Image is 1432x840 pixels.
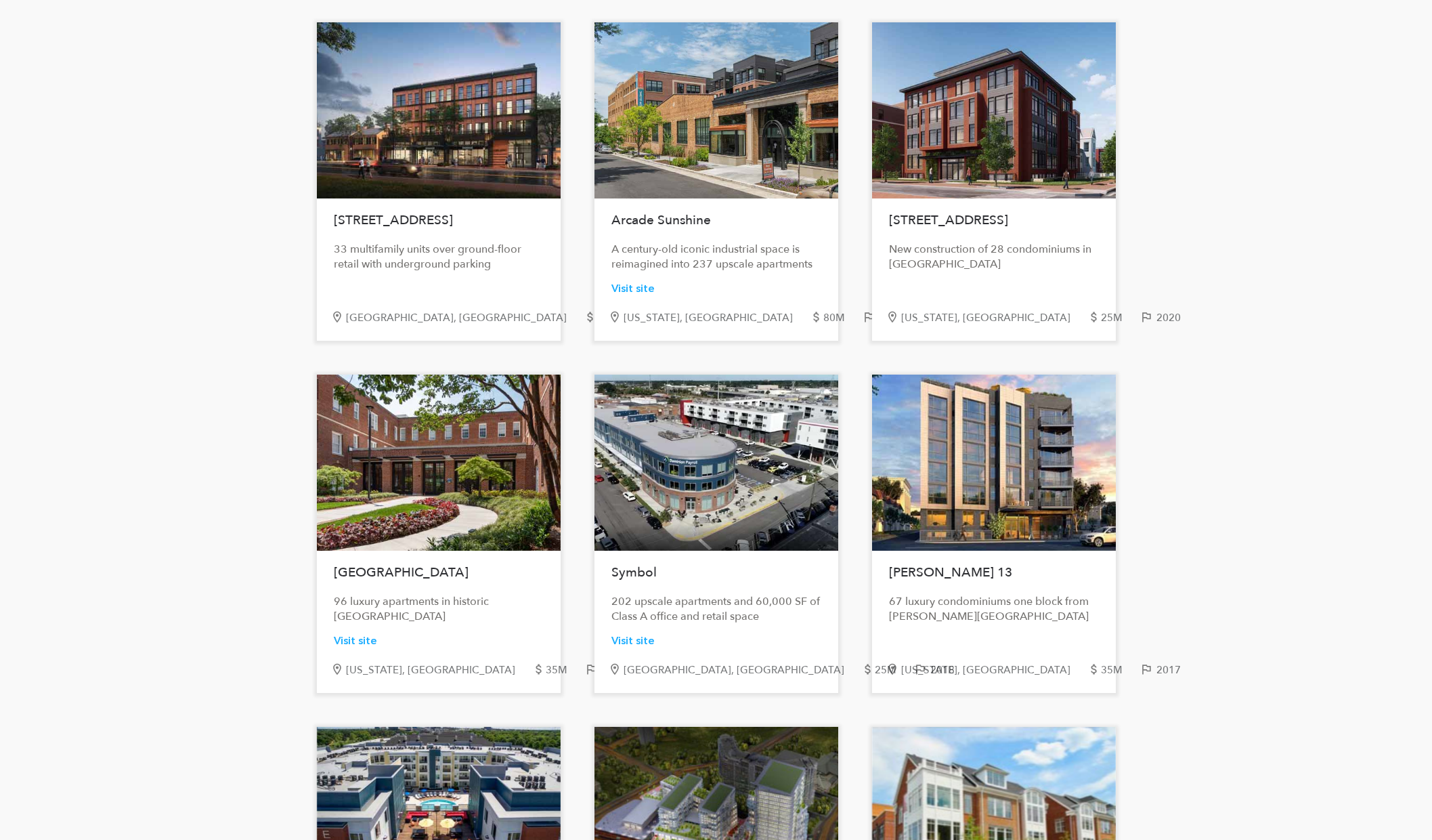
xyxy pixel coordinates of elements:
div: 2018 [930,665,972,676]
div: [GEOGRAPHIC_DATA], [GEOGRAPHIC_DATA] [346,312,584,324]
div: Visit site [334,634,377,648]
div: [GEOGRAPHIC_DATA], [GEOGRAPHIC_DATA] [624,665,861,676]
div: 35M [546,665,584,676]
div: 67 luxury condominiums one block from [PERSON_NAME][GEOGRAPHIC_DATA] [889,594,1099,624]
div: Visit site [611,634,655,648]
div: New construction of 28 condominiums in [GEOGRAPHIC_DATA] [889,242,1099,272]
h1: [GEOGRAPHIC_DATA] [334,558,544,587]
div: 2017 [1156,665,1198,676]
div: 25M [875,665,913,676]
div: 33 multifamily units over ground-floor retail with underground parking [334,242,544,272]
h1: Arcade Sunshine [611,205,821,235]
a: Visit site [611,272,655,296]
a: Visit site [334,624,377,648]
div: 35M [1101,665,1140,676]
div: [US_STATE], [GEOGRAPHIC_DATA] [901,665,1087,676]
div: 25M [1101,312,1140,324]
h1: Symbol [611,558,821,587]
div: A century-old iconic industrial space is reimagined into 237 upscale apartments [611,242,821,272]
h1: [STREET_ADDRESS] [334,205,544,235]
h1: [STREET_ADDRESS] [889,205,1099,235]
div: [US_STATE], [GEOGRAPHIC_DATA] [901,312,1087,324]
div: 80M [823,312,862,324]
div: [US_STATE], [GEOGRAPHIC_DATA] [346,665,532,676]
div: Visit site [611,282,655,296]
div: 2020 [1156,312,1198,324]
h1: [PERSON_NAME] 13 [889,558,1099,587]
a: Visit site [611,624,655,648]
div: [US_STATE], [GEOGRAPHIC_DATA] [624,312,810,324]
div: 96 luxury apartments in historic [GEOGRAPHIC_DATA] [334,594,544,624]
div: 202 upscale apartments and 60,000 SF of Class A office and retail space [611,594,821,624]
